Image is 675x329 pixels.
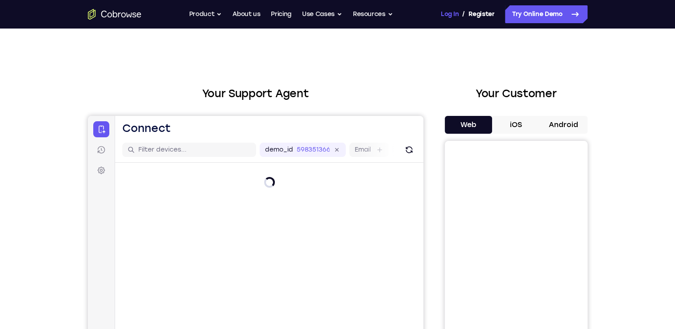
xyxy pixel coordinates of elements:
button: 6-digit code [154,268,208,286]
button: Web [445,116,493,134]
a: Pricing [271,5,291,23]
a: About us [232,5,260,23]
a: Try Online Demo [505,5,588,23]
h2: Your Support Agent [88,86,423,102]
button: Product [189,5,222,23]
button: Resources [353,5,393,23]
button: Android [540,116,588,134]
span: / [462,9,465,20]
a: Go to the home page [88,9,141,20]
button: Use Cases [302,5,342,23]
a: Register [468,5,494,23]
button: iOS [492,116,540,134]
h2: Your Customer [445,86,588,102]
a: Log In [441,5,459,23]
